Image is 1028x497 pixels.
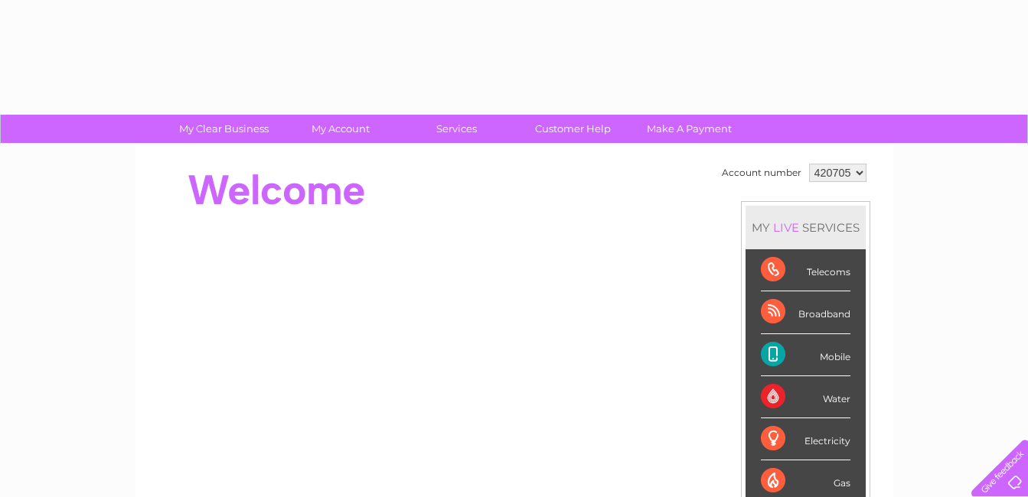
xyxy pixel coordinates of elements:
div: Telecoms [761,249,850,291]
a: My Clear Business [161,115,287,143]
div: LIVE [770,220,802,235]
div: Mobile [761,334,850,376]
a: My Account [277,115,403,143]
td: Account number [718,160,805,186]
a: Customer Help [510,115,636,143]
a: Make A Payment [626,115,752,143]
div: MY SERVICES [746,206,866,249]
div: Electricity [761,418,850,460]
a: Services [393,115,520,143]
div: Broadband [761,291,850,333]
div: Water [761,376,850,418]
